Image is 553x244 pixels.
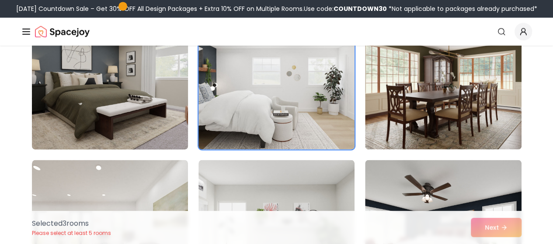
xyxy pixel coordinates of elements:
[32,218,111,229] p: Selected 3 room s
[35,23,90,40] img: Spacejoy Logo
[16,4,537,13] div: [DATE] Countdown Sale – Get 30% OFF All Design Packages + Extra 10% OFF on Multiple Rooms.
[387,4,537,13] span: *Not applicable to packages already purchased*
[28,6,192,153] img: Room room-13
[35,23,90,40] a: Spacejoy
[334,4,387,13] b: COUNTDOWN30
[304,4,387,13] span: Use code:
[365,10,521,149] img: Room room-15
[198,10,355,149] img: Room room-14
[32,230,111,237] p: Please select at least 5 rooms
[21,17,532,45] nav: Global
